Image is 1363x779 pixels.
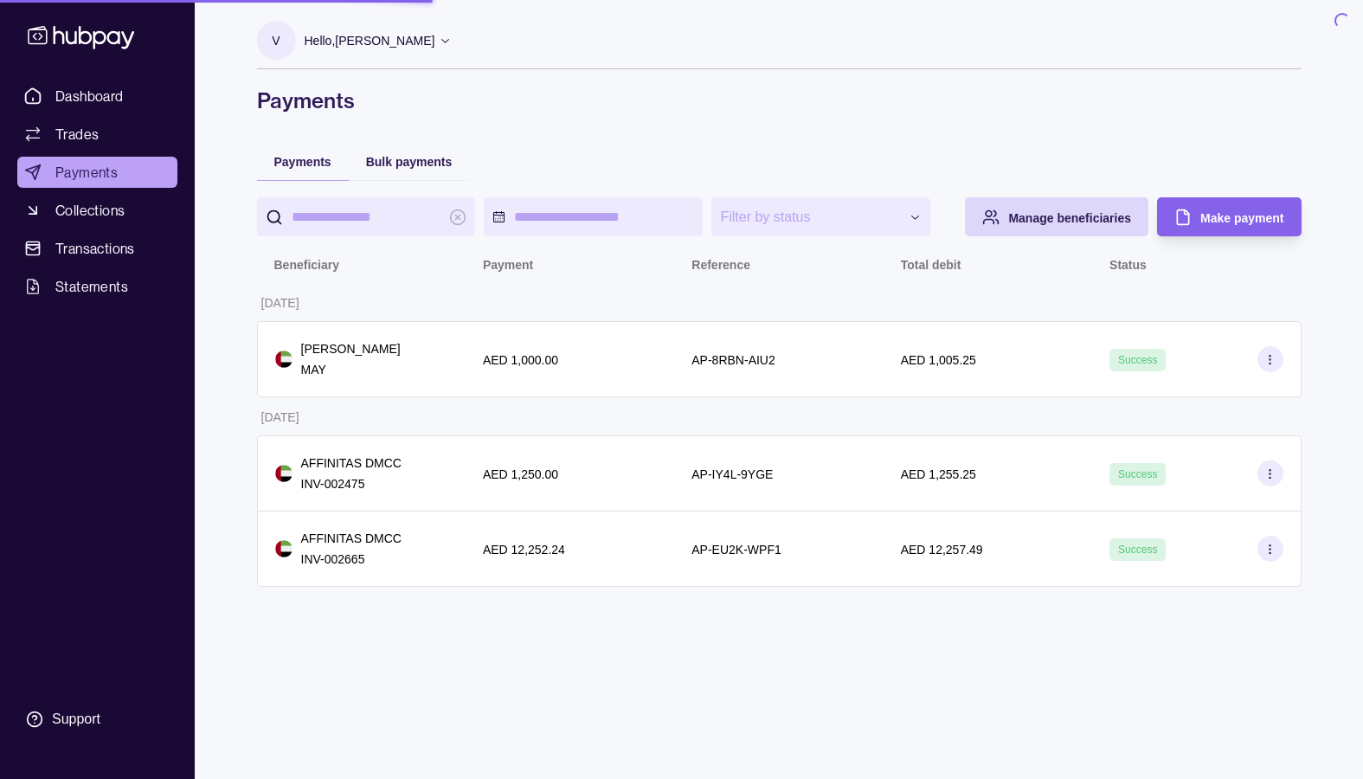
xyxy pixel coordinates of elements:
p: [DATE] [261,296,299,310]
img: ae [275,465,293,482]
span: Payments [274,155,331,169]
p: [DATE] [261,410,299,424]
p: AED 1,255.25 [901,467,976,481]
p: AED 12,257.49 [901,543,983,557]
p: MAY [301,360,401,379]
p: AFFINITAS DMCC [301,529,402,548]
a: Support [17,701,177,737]
span: Collections [55,200,125,221]
h1: Payments [257,87,1302,114]
p: Payment [483,258,533,272]
span: Success [1118,544,1157,556]
p: INV-002475 [301,474,402,493]
img: ae [275,351,293,368]
p: AED 1,000.00 [483,353,558,367]
span: Transactions [55,238,135,259]
span: Payments [55,162,118,183]
p: AED 1,005.25 [901,353,976,367]
span: Statements [55,276,128,297]
a: Trades [17,119,177,150]
p: AFFINITAS DMCC [301,454,402,473]
a: Statements [17,271,177,302]
p: Beneficiary [274,258,339,272]
span: Success [1118,468,1157,480]
p: [PERSON_NAME] [301,339,401,358]
p: Reference [691,258,750,272]
p: AP-8RBN-AIU2 [691,353,775,367]
a: Payments [17,157,177,188]
a: Dashboard [17,80,177,112]
div: Support [52,710,100,729]
p: AP-IY4L-9YGE [691,467,773,481]
p: AP-EU2K-WPF1 [691,543,781,557]
p: Status [1109,258,1147,272]
p: Hello, [PERSON_NAME] [305,31,435,50]
span: Success [1118,354,1157,366]
input: search [292,197,441,236]
p: V [272,31,280,50]
a: Transactions [17,233,177,264]
span: Bulk payments [366,155,453,169]
button: Make payment [1157,197,1301,236]
p: Total debit [901,258,961,272]
p: AED 1,250.00 [483,467,558,481]
span: Dashboard [55,86,124,106]
p: AED 12,252.24 [483,543,565,557]
span: Trades [55,124,99,145]
img: ae [275,540,293,557]
span: Manage beneficiaries [1008,211,1131,225]
span: Make payment [1200,211,1283,225]
button: Manage beneficiaries [965,197,1148,236]
p: INV-002665 [301,550,402,569]
a: Collections [17,195,177,226]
